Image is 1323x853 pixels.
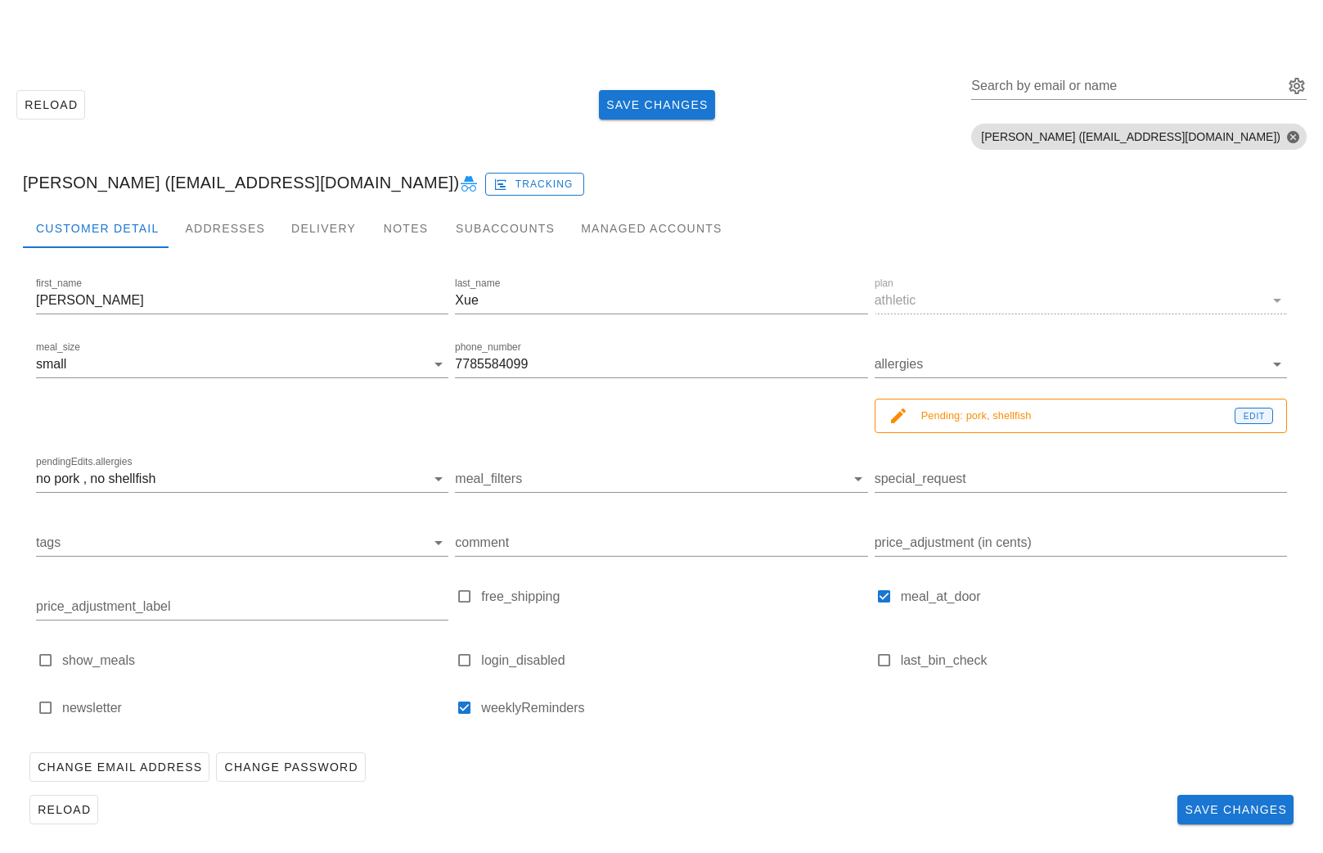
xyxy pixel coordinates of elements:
[36,530,448,556] div: tags
[981,124,1297,150] span: [PERSON_NAME] ([EMAIL_ADDRESS][DOMAIN_NAME])
[485,169,584,196] a: Tracking
[172,209,278,248] div: Addresses
[599,90,715,120] button: Save Changes
[36,341,80,354] label: meal_size
[36,357,66,372] div: small
[29,795,98,824] button: Reload
[37,760,202,774] span: Change Email Address
[1177,795,1294,824] button: Save Changes
[24,98,78,111] span: Reload
[568,209,735,248] div: Managed Accounts
[1287,76,1307,96] button: Search by email or name appended action
[455,341,521,354] label: phone_number
[485,173,584,196] button: Tracking
[875,351,1287,377] div: allergies
[16,90,85,120] button: Reload
[921,407,1235,425] small: Pending: pork, shellfish
[10,156,1313,209] div: [PERSON_NAME] ([EMAIL_ADDRESS][DOMAIN_NAME])
[605,98,709,111] span: Save Changes
[216,752,365,782] button: Change Password
[481,589,867,605] label: free_shipping
[369,209,443,248] div: Notes
[901,652,1287,669] label: last_bin_check
[36,351,448,377] div: meal_sizesmall
[23,209,172,248] div: Customer Detail
[36,466,448,492] div: pendingEdits.allergiesno pork ,no shellfish
[1235,408,1273,424] button: Edit
[901,589,1287,605] label: meal_at_door
[497,177,574,192] span: Tracking
[1184,803,1287,816] span: Save Changes
[90,472,155,486] div: no shellfish
[62,700,448,716] label: newsletter
[36,278,82,290] label: first_name
[481,700,867,716] label: weeklyReminders
[37,803,91,816] span: Reload
[875,278,893,290] label: plan
[1285,129,1300,144] button: Close
[36,456,132,468] label: pendingEdits.allergies
[455,466,867,492] div: meal_filters
[481,652,867,669] label: login_disabled
[1243,412,1265,421] span: Edit
[36,472,87,486] div: no pork ,
[455,278,500,290] label: last_name
[223,760,358,774] span: Change Password
[62,652,448,669] label: show_meals
[29,752,209,782] button: Change Email Address
[875,287,1287,314] div: planathletic
[443,209,568,248] div: Subaccounts
[278,209,369,248] div: Delivery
